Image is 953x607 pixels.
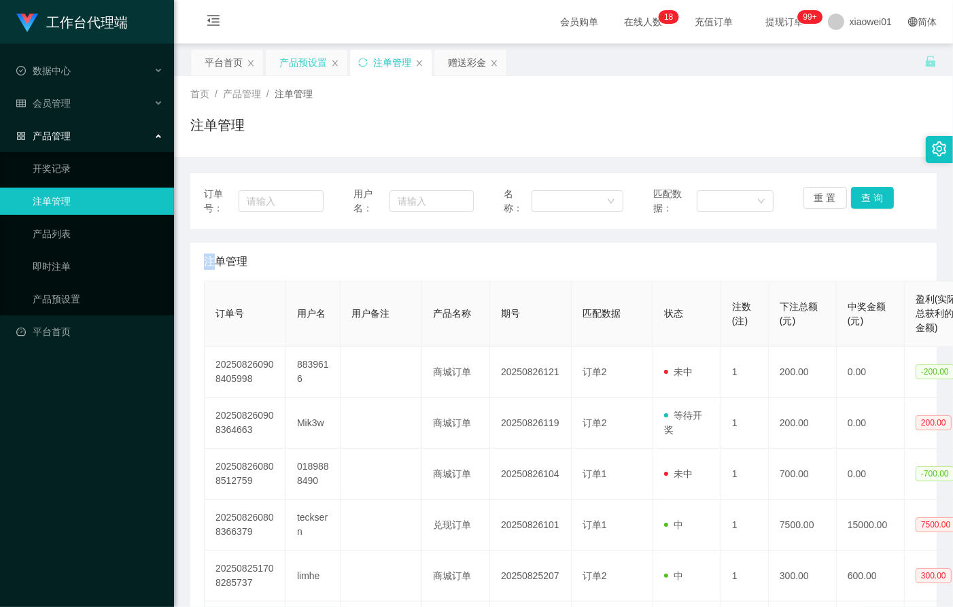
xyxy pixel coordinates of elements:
td: 1 [721,398,769,449]
p: 8 [669,10,674,24]
td: 15000.00 [837,500,905,551]
span: 状态 [664,308,683,319]
td: Mik3w [286,398,341,449]
span: 用户名 [297,308,326,319]
span: 下注总额(元) [780,301,818,326]
td: 0189888490 [286,449,341,500]
a: 即时注单 [33,253,163,280]
td: 200.00 [769,398,837,449]
span: 订单2 [583,417,607,428]
a: 工作台代理端 [16,16,128,27]
span: 中 [664,519,683,530]
i: 图标: check-circle-o [16,66,26,75]
input: 请输入 [389,190,474,212]
td: 8839616 [286,347,341,398]
span: 订单2 [583,366,607,377]
span: 产品管理 [16,131,71,141]
td: 20250826121 [490,347,572,398]
td: 1 [721,551,769,602]
i: 图标: down [607,197,615,207]
i: 图标: setting [932,141,947,156]
span: 订单号 [215,308,244,319]
span: 匹配数据： [653,187,697,215]
span: 提现订单 [759,17,810,27]
td: 7500.00 [769,500,837,551]
td: tecksern [286,500,341,551]
span: 注单管理 [275,88,313,99]
span: 注数(注) [732,301,751,326]
span: 未中 [664,468,693,479]
span: 首页 [190,88,209,99]
span: 订单1 [583,468,607,479]
button: 查 询 [851,187,895,209]
span: 在线人数 [617,17,669,27]
td: 202508260808366379 [205,500,286,551]
h1: 注单管理 [190,115,245,135]
span: 用户备注 [351,308,389,319]
td: 200.00 [769,347,837,398]
td: 1 [721,449,769,500]
td: 商城订单 [422,551,490,602]
td: 600.00 [837,551,905,602]
td: 20250825207 [490,551,572,602]
span: 会员管理 [16,98,71,109]
i: 图标: close [331,59,339,67]
sup: 963 [798,10,822,24]
div: 产品预设置 [279,50,327,75]
span: 产品名称 [433,308,471,319]
td: 300.00 [769,551,837,602]
p: 1 [664,10,669,24]
span: 订单号： [204,187,239,215]
span: 订单1 [583,519,607,530]
i: 图标: close [415,59,423,67]
span: 注单管理 [204,254,247,270]
span: 等待开奖 [664,410,702,435]
span: / [266,88,269,99]
span: 匹配数据 [583,308,621,319]
span: 充值订单 [688,17,740,27]
div: 平台首页 [205,50,243,75]
td: 商城订单 [422,347,490,398]
td: 202508260908405998 [205,347,286,398]
i: 图标: appstore-o [16,131,26,141]
span: 200.00 [916,415,952,430]
td: 20250826101 [490,500,572,551]
input: 请输入 [239,190,324,212]
img: logo.9652507e.png [16,14,38,33]
td: 0.00 [837,398,905,449]
td: 0.00 [837,347,905,398]
a: 图标: dashboard平台首页 [16,318,163,345]
span: / [215,88,218,99]
td: 兑现订单 [422,500,490,551]
span: 名称： [504,187,532,215]
i: 图标: unlock [924,55,937,67]
i: 图标: down [757,197,765,207]
td: 20250826104 [490,449,572,500]
i: 图标: menu-fold [190,1,237,44]
a: 开奖记录 [33,155,163,182]
span: 数据中心 [16,65,71,76]
span: 期号 [501,308,520,319]
span: 订单2 [583,570,607,581]
td: 202508251708285737 [205,551,286,602]
td: 1 [721,500,769,551]
span: 产品管理 [223,88,261,99]
div: 赠送彩金 [448,50,486,75]
a: 产品列表 [33,220,163,247]
a: 注单管理 [33,188,163,215]
span: 未中 [664,366,693,377]
i: 图标: close [247,59,255,67]
td: 202508260808512759 [205,449,286,500]
h1: 工作台代理端 [46,1,128,44]
span: 中奖金额(元) [848,301,886,326]
td: 0.00 [837,449,905,500]
button: 重 置 [803,187,847,209]
i: 图标: table [16,99,26,108]
i: 图标: global [908,17,918,27]
a: 产品预设置 [33,285,163,313]
i: 图标: sync [358,58,368,67]
td: limhe [286,551,341,602]
td: 202508260908364663 [205,398,286,449]
span: 300.00 [916,568,952,583]
td: 20250826119 [490,398,572,449]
